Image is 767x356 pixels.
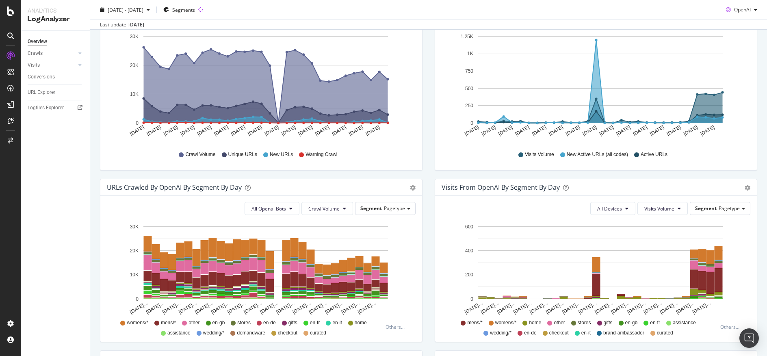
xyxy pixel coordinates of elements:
span: wedding/* [490,330,511,336]
text: [DATE] [700,124,716,137]
a: Visits [28,61,76,69]
span: Visits Volume [644,205,674,212]
a: Overview [28,37,84,46]
span: All Openai Bots [251,205,286,212]
button: Crawl Volume [301,202,353,215]
text: 500 [465,86,473,91]
text: 250 [465,103,473,109]
text: [DATE] [297,124,314,137]
div: gear [745,185,750,191]
span: en-de [524,330,537,336]
text: 0 [470,296,473,302]
text: [DATE] [314,124,330,137]
div: gear [410,185,416,191]
div: Others... [386,323,408,330]
span: Active URLs [641,151,667,158]
span: Warning Crawl [305,151,337,158]
text: [DATE] [213,124,230,137]
span: curated [310,330,326,336]
span: other [554,319,565,326]
button: OpenAI [723,3,760,16]
span: home [529,319,541,326]
text: [DATE] [264,124,280,137]
svg: A chart. [107,221,413,316]
span: checkout [278,330,297,336]
span: Pagetype [719,205,740,212]
span: Unique URLs [228,151,257,158]
text: [DATE] [230,124,246,137]
span: mens/* [467,319,482,326]
span: gifts [288,319,297,326]
div: Overview [28,37,47,46]
span: en-gb [625,319,638,326]
div: Open Intercom Messenger [739,328,759,348]
span: checkout [549,330,569,336]
span: assistance [673,319,696,326]
text: [DATE] [464,124,480,137]
text: [DATE] [497,124,513,137]
text: [DATE] [331,124,347,137]
span: mens/* [161,319,176,326]
div: Visits from OpenAI By Segment By Day [442,183,560,191]
text: 1.25K [461,34,473,39]
button: Segments [160,3,198,16]
div: Analytics [28,7,83,15]
span: assistance [167,330,191,336]
div: Logfiles Explorer [28,104,64,112]
text: [DATE] [531,124,547,137]
button: Visits Volume [637,202,688,215]
span: stores [237,319,251,326]
text: 600 [465,224,473,230]
button: All Devices [590,202,635,215]
span: Crawl Volume [308,205,340,212]
div: Crawls [28,49,43,58]
text: [DATE] [666,124,682,137]
text: [DATE] [162,124,179,137]
span: en-de [263,319,276,326]
text: 20K [130,248,139,254]
span: Visits Volume [525,151,554,158]
text: [DATE] [649,124,665,137]
span: Segment [360,205,382,212]
text: [DATE] [682,124,699,137]
span: All Devices [597,205,622,212]
span: en-it [332,319,342,326]
svg: A chart. [107,30,413,143]
div: URL Explorer [28,88,55,97]
span: New URLs [270,151,293,158]
span: Segment [695,205,717,212]
text: 30K [130,34,139,39]
text: [DATE] [196,124,212,137]
span: en-gb [212,319,225,326]
span: stores [578,319,591,326]
svg: A chart. [442,221,747,316]
div: LogAnalyzer [28,15,83,24]
div: [DATE] [128,21,144,28]
text: 10K [130,272,139,278]
a: URL Explorer [28,88,84,97]
span: wedding/* [203,330,225,336]
span: OpenAI [734,6,751,13]
span: Crawl Volume [185,151,215,158]
text: [DATE] [565,124,581,137]
div: Visits [28,61,40,69]
div: Last update [100,21,144,28]
text: 30K [130,224,139,230]
text: 20K [130,63,139,68]
text: [DATE] [598,124,615,137]
span: womens/* [495,319,517,326]
svg: A chart. [442,30,747,143]
text: [DATE] [247,124,263,137]
span: Pagetype [384,205,405,212]
button: [DATE] - [DATE] [97,3,153,16]
div: Others... [720,323,743,330]
text: 0 [470,120,473,126]
text: [DATE] [180,124,196,137]
span: [DATE] - [DATE] [108,6,143,13]
text: [DATE] [348,124,364,137]
text: 0 [136,296,139,302]
text: [DATE] [280,124,297,137]
text: [DATE] [514,124,531,137]
text: [DATE] [632,124,648,137]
